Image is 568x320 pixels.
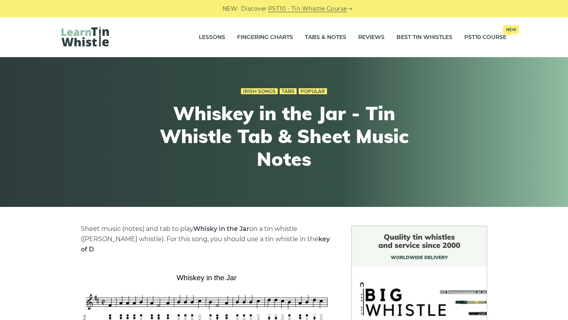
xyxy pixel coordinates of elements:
p: Sheet music (notes) and tab to play on a tin whistle ([PERSON_NAME] whistle). For this song, you ... [81,224,333,255]
a: Irish Songs [241,88,278,95]
a: Tabs [280,88,297,95]
a: Popular [299,88,327,95]
a: Tabs & Notes [305,28,346,47]
h1: Whiskey in the Jar - Tin Whistle Tab & Sheet Music Notes [139,102,429,170]
a: Fingering Charts [237,28,293,47]
a: PST10 CourseNew [464,28,506,47]
img: LearnTinWhistle.com [62,26,109,47]
a: Reviews [358,28,385,47]
a: Best Tin Whistles [396,28,452,47]
span: New [503,25,519,34]
strong: Whisky in the Jar [193,225,249,233]
a: Lessons [199,28,225,47]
